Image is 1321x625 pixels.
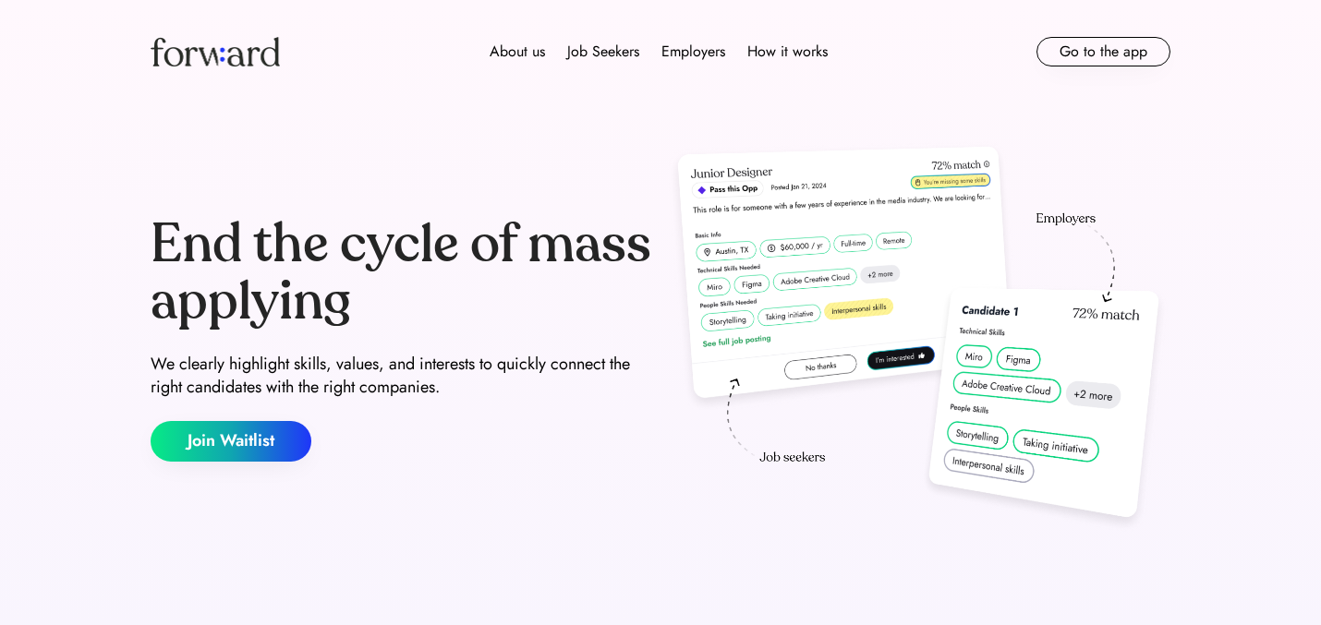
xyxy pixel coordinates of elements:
[747,41,828,63] div: How it works
[151,353,653,399] div: We clearly highlight skills, values, and interests to quickly connect the right candidates with t...
[490,41,545,63] div: About us
[151,216,653,330] div: End the cycle of mass applying
[668,140,1170,537] img: hero-image.png
[151,37,280,66] img: Forward logo
[661,41,725,63] div: Employers
[151,421,311,462] button: Join Waitlist
[567,41,639,63] div: Job Seekers
[1036,37,1170,66] button: Go to the app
